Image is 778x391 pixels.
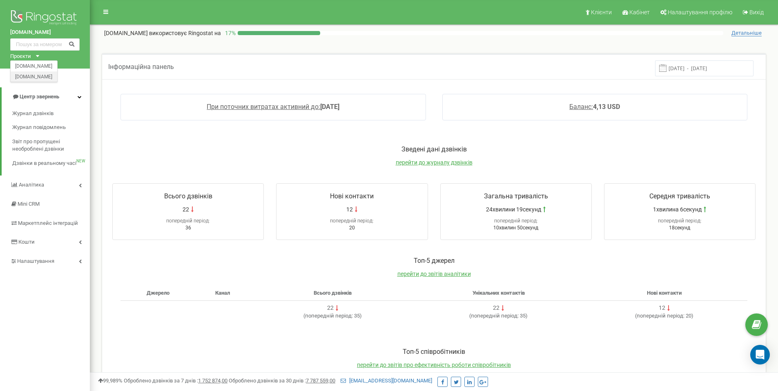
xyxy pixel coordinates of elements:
span: Маркетплейс інтеграцій [18,220,78,226]
div: 12 [659,304,665,312]
span: Середня тривалість [649,192,710,200]
a: перейти до журналу дзвінків [396,159,473,166]
span: попередній період: [305,313,353,319]
span: Кошти [18,239,35,245]
span: Оброблено дзвінків за 30 днів : [229,378,335,384]
span: Дзвінки в реальному часі [12,160,76,167]
span: 10хвилин 50секунд [493,225,538,231]
a: [DOMAIN_NAME] [15,64,52,68]
span: 18секунд [669,225,690,231]
p: 17 % [221,29,238,37]
a: [DOMAIN_NAME] [15,74,52,78]
span: ( 35 ) [303,313,362,319]
a: перейти до звітів про ефективність роботи співробітників [357,362,511,368]
a: перейти до звітів аналітики [397,271,471,277]
span: попередній період: [471,313,519,319]
span: Налаштування [17,258,54,264]
span: Журнал повідомлень [12,124,66,131]
div: Open Intercom Messenger [750,345,770,364]
span: Інформаційна панель [108,63,174,71]
span: Оброблено дзвінків за 7 днів : [124,378,227,384]
span: попередній період: [330,218,374,224]
span: Нові контакти [330,192,374,200]
span: Всього дзвінків [164,192,212,200]
a: Дзвінки в реальному часіNEW [12,156,90,171]
span: 12 [346,205,353,213]
a: Баланс:4,13 USD [569,103,620,111]
span: Загальна тривалість [484,192,548,200]
a: Журнал повідомлень [12,120,90,135]
span: Аналiтика [19,182,44,188]
div: 22 [493,304,499,312]
span: Канал [215,290,230,296]
span: 20 [349,225,355,231]
span: Журнал дзвінків [12,110,54,118]
span: попередній період: [166,218,210,224]
span: Унікальних контактів [473,290,525,296]
span: ( 35 ) [469,313,528,319]
span: При поточних витратах активний до: [207,103,320,111]
span: попередній період: [637,313,684,319]
u: 1 752 874,00 [198,378,227,384]
span: Налаштування профілю [668,9,732,16]
input: Пошук за номером [10,38,80,51]
span: 24хвилини 19секунд [486,205,541,213]
p: [DOMAIN_NAME] [104,29,221,37]
span: Звіт про пропущені необроблені дзвінки [12,138,86,153]
span: попередній період: [494,218,538,224]
u: 7 787 559,00 [306,378,335,384]
span: використовує Ringostat на [149,30,221,36]
img: Ringostat logo [10,8,80,29]
span: 1хвилина 6секунд [653,205,702,213]
span: Центр звернень [20,93,59,100]
div: 22 [327,304,334,312]
span: ( 20 ) [635,313,693,319]
a: [DOMAIN_NAME] [10,29,80,36]
span: Кабінет [629,9,650,16]
div: Проєкти [10,53,31,60]
span: Mini CRM [18,201,40,207]
span: Toп-5 джерел [414,257,455,264]
span: Клієнти [591,9,612,16]
span: Джерело [147,290,169,296]
a: [EMAIL_ADDRESS][DOMAIN_NAME] [341,378,432,384]
a: Журнал дзвінків [12,107,90,121]
span: Нові контакти [647,290,682,296]
span: Зведені дані дзвінків [401,145,467,153]
span: 36 [185,225,191,231]
span: Баланс: [569,103,593,111]
span: 22 [183,205,189,213]
a: Центр звернень [2,87,90,107]
span: Детальніше [731,30,762,36]
span: 99,989% [98,378,123,384]
a: При поточних витратах активний до:[DATE] [207,103,339,111]
span: Вихід [749,9,764,16]
span: Всього дзвінків [314,290,352,296]
a: Звіт про пропущені необроблені дзвінки [12,135,90,156]
span: Toп-5 співробітників [403,348,465,355]
span: попередній період: [658,218,702,224]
